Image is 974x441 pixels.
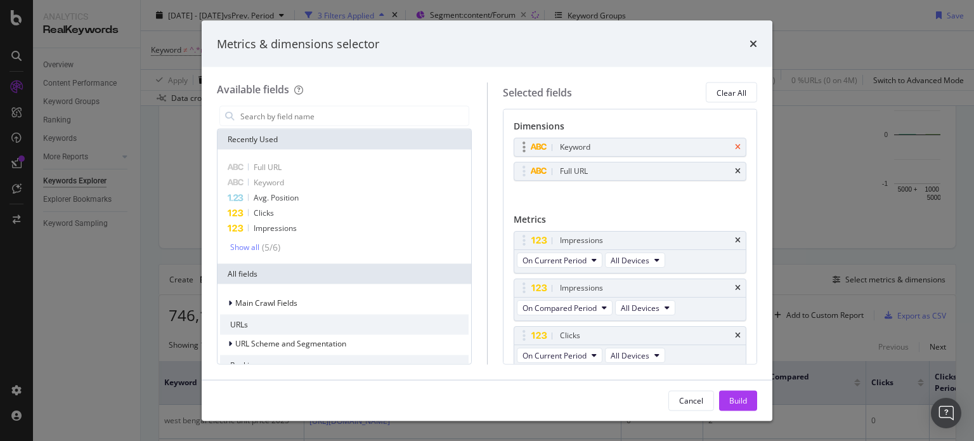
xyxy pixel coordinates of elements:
div: times [750,36,757,52]
span: On Compared Period [523,302,597,313]
div: URLs [220,315,469,335]
div: Show all [230,243,259,252]
span: On Current Period [523,254,587,265]
button: All Devices [605,348,665,363]
span: Keyword [254,177,284,188]
div: Build [729,395,747,405]
div: All fields [218,264,471,284]
div: Open Intercom Messenger [931,398,961,428]
div: Impressions [560,282,603,294]
span: All Devices [611,254,649,265]
div: Dimensions [514,120,747,138]
input: Search by field name [239,107,469,126]
span: Clicks [254,207,274,218]
div: times [735,332,741,339]
button: On Compared Period [517,300,613,315]
div: ImpressionstimesOn Current PeriodAll Devices [514,231,747,273]
div: Impressions [560,234,603,247]
div: Rankings [220,355,469,376]
div: Clicks [560,329,580,342]
button: All Devices [605,253,665,268]
div: Keyword [560,141,590,154]
div: Selected fields [503,85,572,100]
div: ImpressionstimesOn Compared PeriodAll Devices [514,279,747,321]
button: Clear All [706,82,757,103]
span: Impressions [254,223,297,234]
div: Available fields [217,82,289,96]
div: Cancel [679,395,703,405]
div: Keywordtimes [514,138,747,157]
div: modal [202,20,772,421]
div: times [735,143,741,151]
div: times [735,168,741,175]
div: Metrics & dimensions selector [217,36,379,52]
span: Full URL [254,162,282,173]
span: Main Crawl Fields [235,298,297,308]
span: All Devices [621,302,659,313]
button: On Current Period [517,348,602,363]
button: Build [719,390,757,411]
div: times [735,237,741,244]
div: Recently Used [218,129,471,150]
div: Full URLtimes [514,162,747,181]
div: ClickstimesOn Current PeriodAll Devices [514,326,747,369]
button: All Devices [615,300,675,315]
span: All Devices [611,350,649,360]
div: Metrics [514,213,747,231]
span: Avg. Position [254,192,299,203]
span: URL Scheme and Segmentation [235,338,346,349]
button: Cancel [668,390,714,411]
div: times [735,284,741,292]
div: ( 5 / 6 ) [259,241,280,254]
div: Clear All [717,87,746,98]
button: On Current Period [517,253,602,268]
span: On Current Period [523,350,587,360]
div: Full URL [560,165,588,178]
